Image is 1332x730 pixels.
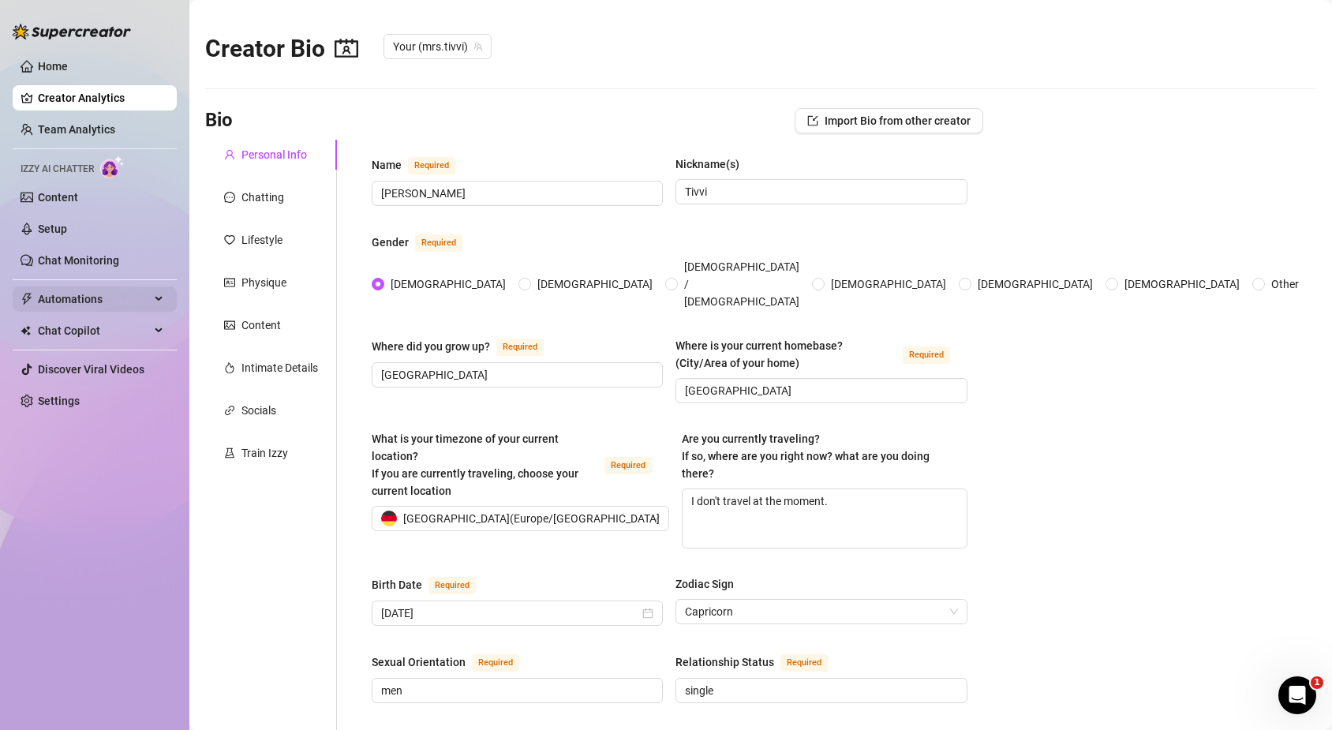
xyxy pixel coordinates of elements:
img: de [381,511,397,526]
span: Other [1265,275,1305,293]
span: [DEMOGRAPHIC_DATA] [825,275,952,293]
textarea: I don't travel at the moment. [683,489,966,548]
span: Are you currently traveling? If so, where are you right now? what are you doing there? [682,432,930,480]
label: Nickname(s) [675,155,750,173]
a: Discover Viral Videos [38,363,144,376]
input: Sexual Orientation [381,682,650,699]
div: Chatting [241,189,284,206]
span: [DEMOGRAPHIC_DATA] [971,275,1099,293]
input: Name [381,185,650,202]
span: 1 [1311,676,1323,689]
span: heart [224,234,235,245]
span: Required [472,654,519,672]
div: Physique [241,274,286,291]
iframe: Intercom live chat [1278,676,1316,714]
div: Gender [372,234,409,251]
div: Sexual Orientation [372,653,466,671]
input: Nickname(s) [685,183,954,200]
div: Socials [241,402,276,419]
span: thunderbolt [21,293,33,305]
label: Relationship Status [675,653,845,672]
span: Capricorn [685,600,957,623]
span: picture [224,320,235,331]
a: Creator Analytics [38,85,164,110]
div: Relationship Status [675,653,774,671]
a: Setup [38,223,67,235]
span: user [224,149,235,160]
img: Chat Copilot [21,325,31,336]
span: link [224,405,235,416]
span: fire [224,362,235,373]
span: idcard [224,277,235,288]
span: Required [415,234,462,252]
div: Birth Date [372,576,422,593]
span: experiment [224,447,235,459]
div: Nickname(s) [675,155,739,173]
span: Required [428,577,476,594]
span: contacts [335,36,358,60]
span: Required [780,654,828,672]
span: message [224,192,235,203]
div: Where did you grow up? [372,338,490,355]
span: Automations [38,286,150,312]
span: Your (mrs.tivvi) [393,35,482,58]
a: Chat Monitoring [38,254,119,267]
span: [GEOGRAPHIC_DATA] ( Europe/[GEOGRAPHIC_DATA] ) [403,507,664,530]
span: [DEMOGRAPHIC_DATA] [384,275,512,293]
span: Required [408,157,455,174]
span: Required [903,346,950,364]
label: Where did you grow up? [372,337,561,356]
a: Settings [38,395,80,407]
h3: Bio [205,108,233,133]
span: [DEMOGRAPHIC_DATA] [1118,275,1246,293]
input: Where did you grow up? [381,366,650,384]
span: import [807,115,818,126]
input: Birth Date [381,605,639,622]
a: Content [38,191,78,204]
a: Home [38,60,68,73]
label: Sexual Orientation [372,653,537,672]
span: Required [496,339,544,356]
a: Team Analytics [38,123,115,136]
label: Gender [372,233,480,252]
span: Import Bio from other creator [825,114,971,127]
div: Where is your current homebase? (City/Area of your home) [675,337,896,372]
button: Import Bio from other creator [795,108,983,133]
span: [DEMOGRAPHIC_DATA] / [DEMOGRAPHIC_DATA] [678,258,806,310]
div: Train Izzy [241,444,288,462]
input: Relationship Status [685,682,954,699]
input: Where is your current homebase? (City/Area of your home) [685,382,954,399]
span: Required [604,457,652,474]
h2: Creator Bio [205,34,358,64]
label: Zodiac Sign [675,575,745,593]
span: team [473,42,483,51]
div: Content [241,316,281,334]
div: Personal Info [241,146,307,163]
div: Zodiac Sign [675,575,734,593]
span: Izzy AI Chatter [21,162,94,177]
div: Name [372,156,402,174]
span: [DEMOGRAPHIC_DATA] [531,275,659,293]
span: What is your timezone of your current location? If you are currently traveling, choose your curre... [372,432,578,497]
div: Lifestyle [241,231,282,249]
label: Where is your current homebase? (City/Area of your home) [675,337,967,372]
div: Intimate Details [241,359,318,376]
label: Birth Date [372,575,493,594]
label: Name [372,155,473,174]
img: AI Chatter [100,155,125,178]
span: Chat Copilot [38,318,150,343]
img: logo-BBDzfeDw.svg [13,24,131,39]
